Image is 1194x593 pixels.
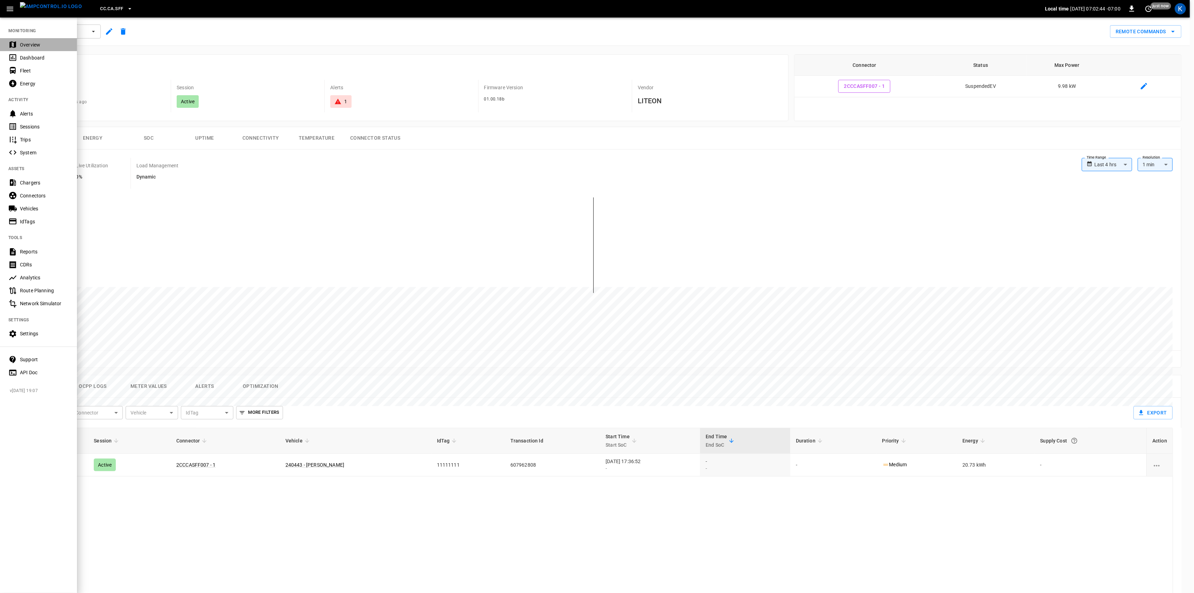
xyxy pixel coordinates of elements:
div: System [20,149,69,156]
div: CDRs [20,261,69,268]
div: Vehicles [20,205,69,212]
div: Energy [20,80,69,87]
div: Connectors [20,192,69,199]
button: set refresh interval [1143,3,1154,14]
span: CC.CA.SFF [100,5,123,13]
div: Dashboard [20,54,69,61]
div: Settings [20,330,69,337]
p: [DATE] 07:02:44 -07:00 [1071,5,1121,12]
div: Sessions [20,123,69,130]
span: v [DATE] 19:07 [10,388,71,395]
div: profile-icon [1175,3,1186,14]
div: Trips [20,136,69,143]
span: just now [1151,2,1171,9]
div: Chargers [20,179,69,186]
div: Analytics [20,274,69,281]
div: Overview [20,41,69,48]
div: Route Planning [20,287,69,294]
div: IdTags [20,218,69,225]
div: Reports [20,248,69,255]
div: Fleet [20,67,69,74]
p: Local time [1045,5,1069,12]
div: Support [20,356,69,363]
div: API Doc [20,369,69,376]
img: ampcontrol.io logo [20,2,82,11]
div: Alerts [20,110,69,117]
div: Network Simulator [20,300,69,307]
